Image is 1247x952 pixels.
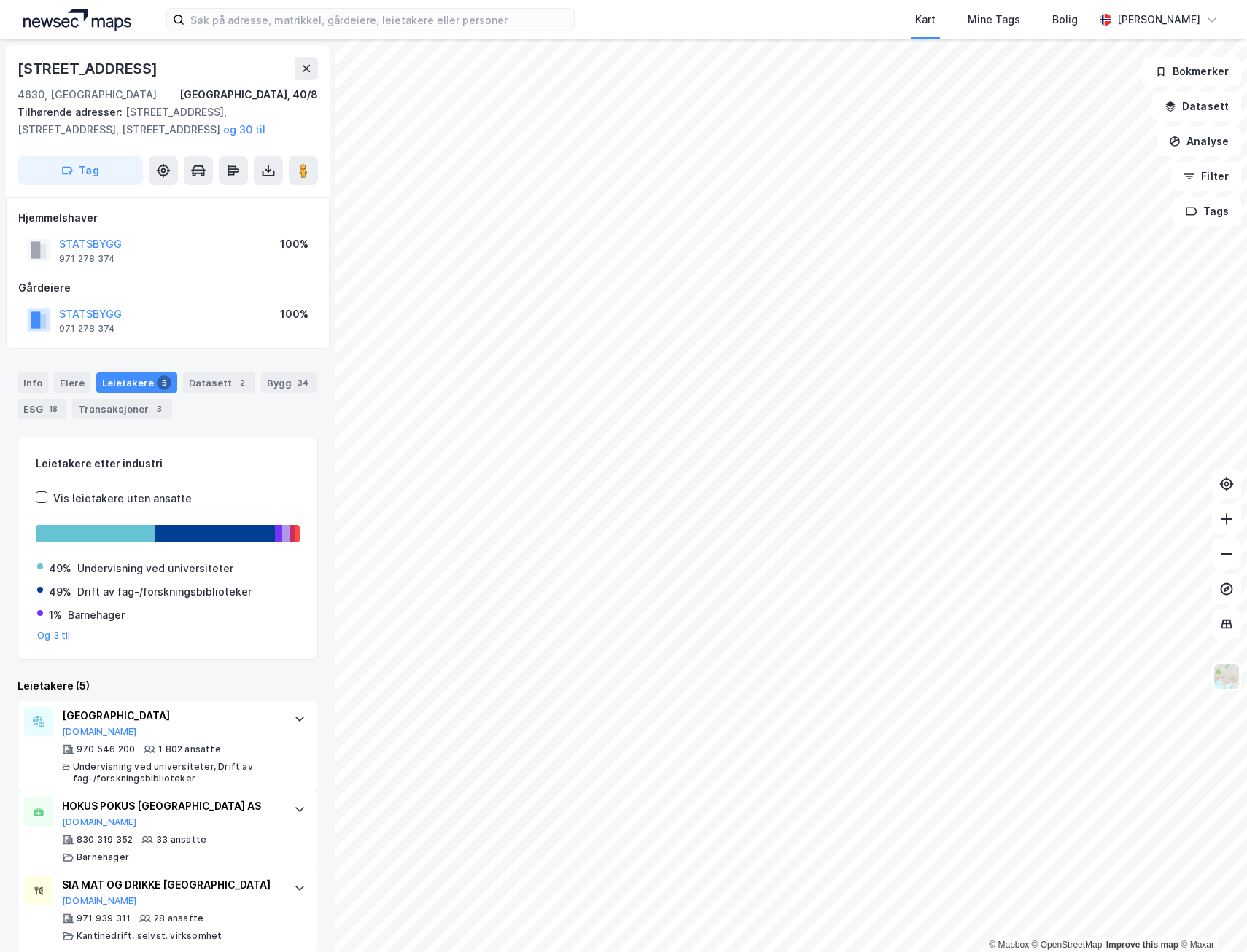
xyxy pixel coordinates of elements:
div: Transaksjoner [72,399,172,419]
div: Leietakere etter industri [36,455,300,472]
div: 2 [235,375,249,390]
div: [STREET_ADDRESS], [STREET_ADDRESS], [STREET_ADDRESS] [18,104,306,138]
div: HOKUS POKUS [GEOGRAPHIC_DATA] AS [62,797,279,815]
div: 28 ansatte [154,913,203,924]
div: 33 ansatte [156,834,206,846]
button: Tags [1173,197,1241,226]
div: 971 278 374 [59,253,115,265]
button: [DOMAIN_NAME] [62,726,137,738]
div: Eiere [54,372,90,393]
div: Undervisning ved universiteter, Drift av fag-/forskningsbiblioteker [73,761,279,784]
div: 4630, [GEOGRAPHIC_DATA] [18,86,157,104]
div: Leietakere (5) [18,677,318,695]
div: [PERSON_NAME] [1117,11,1200,28]
div: 3 [152,402,166,416]
div: [GEOGRAPHIC_DATA] [62,707,279,725]
button: Tag [18,156,143,185]
a: OpenStreetMap [1032,940,1103,950]
button: [DOMAIN_NAME] [62,816,137,828]
img: logo.a4113a55bc3d86da70a041830d287a7e.svg [23,9,131,31]
div: Gårdeiere [18,279,317,297]
div: 971 278 374 [59,323,115,335]
div: 49% [49,560,71,577]
div: Kantinedrift, selvst. virksomhet [77,930,222,942]
span: Tilhørende adresser: [18,106,125,118]
div: 970 546 200 [77,744,135,755]
div: Datasett [183,372,255,393]
div: Leietakere [96,372,177,393]
div: 100% [280,305,308,323]
div: Info [18,372,48,393]
div: 34 [295,375,311,390]
button: Analyse [1157,127,1241,156]
div: Barnehager [77,851,129,863]
div: 18 [46,402,61,416]
div: 49% [49,583,71,601]
div: SIA MAT OG DRIKKE [GEOGRAPHIC_DATA] [62,876,279,894]
iframe: Chat Widget [1174,882,1247,952]
button: Datasett [1152,92,1241,121]
button: [DOMAIN_NAME] [62,895,137,907]
div: 1 802 ansatte [158,744,221,755]
div: Drift av fag-/forskningsbiblioteker [77,583,252,601]
button: Og 3 til [37,630,71,641]
div: Bolig [1052,11,1078,28]
div: Bygg [261,372,317,393]
div: 1% [49,606,62,624]
div: [GEOGRAPHIC_DATA], 40/8 [179,86,318,104]
div: 830 319 352 [77,834,133,846]
div: Undervisning ved universiteter [77,560,233,577]
div: 971 939 311 [77,913,131,924]
div: [STREET_ADDRESS] [18,57,160,80]
div: 100% [280,235,308,253]
div: 5 [157,375,171,390]
div: Kart [915,11,936,28]
div: Mine Tags [968,11,1020,28]
div: Barnehager [68,606,125,624]
button: Filter [1171,162,1241,191]
button: Bokmerker [1143,57,1241,86]
img: Z [1213,663,1240,690]
div: Hjemmelshaver [18,209,317,227]
input: Søk på adresse, matrikkel, gårdeiere, leietakere eller personer [184,9,574,31]
a: Mapbox [989,940,1029,950]
a: Improve this map [1106,940,1178,950]
div: ESG [18,399,66,419]
div: Vis leietakere uten ansatte [53,490,192,507]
